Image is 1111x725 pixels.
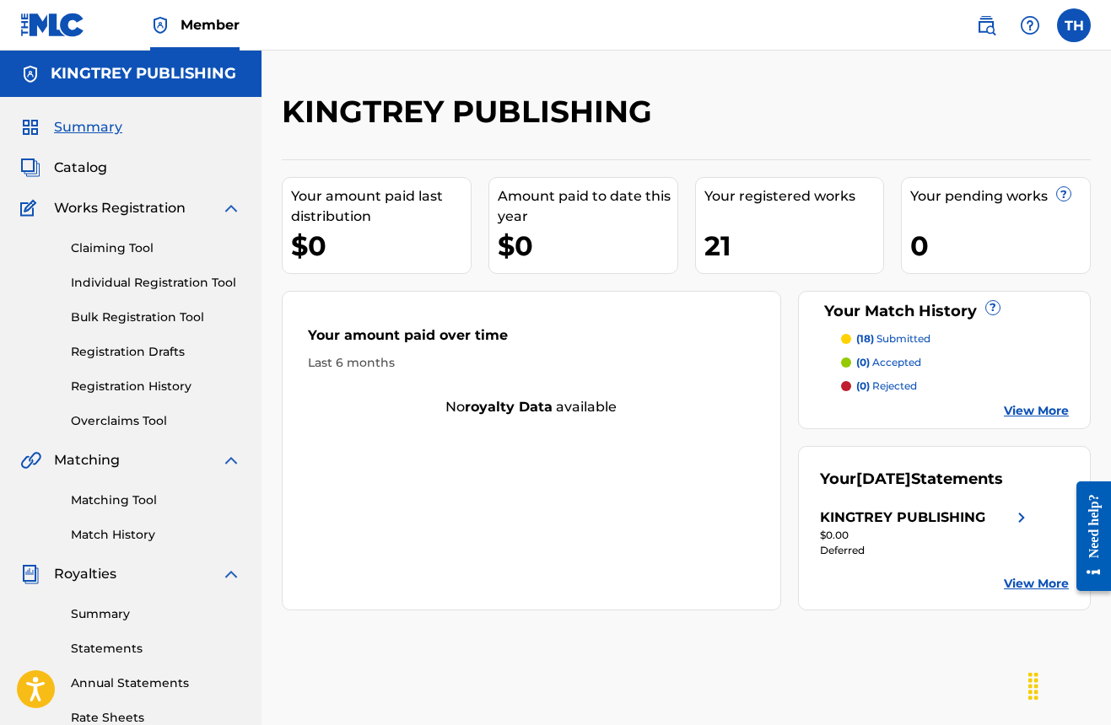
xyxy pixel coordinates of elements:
a: (0) rejected [841,379,1069,394]
span: (0) [856,356,870,368]
a: CatalogCatalog [20,158,107,178]
strong: royalty data [465,399,553,415]
div: Your amount paid over time [308,325,755,354]
img: expand [221,564,241,584]
div: Drag [1020,661,1047,712]
div: Your registered works [704,186,884,207]
span: Summary [54,117,122,137]
img: Summary [20,117,40,137]
div: 21 [704,227,884,265]
img: Accounts [20,64,40,84]
a: View More [1004,575,1069,593]
a: (18) submitted [841,331,1069,346]
a: Public Search [969,8,1003,42]
a: View More [1004,402,1069,420]
span: Royalties [54,564,116,584]
h2: KINGTREY PUBLISHING [282,93,661,131]
img: Top Rightsholder [150,15,170,35]
p: submitted [856,331,930,346]
img: search [976,15,996,35]
a: Statements [71,640,241,658]
a: Matching Tool [71,491,241,509]
img: Matching [20,450,41,470]
div: KINGTREY PUBLISHING [820,508,985,528]
span: Works Registration [54,198,186,218]
span: Member [181,15,240,35]
span: ? [1057,187,1071,201]
div: Your Statements [820,468,1003,491]
div: Your Match History [820,300,1069,323]
a: Summary [71,605,241,623]
img: Catalog [20,158,40,178]
img: MLC Logo [20,13,85,37]
img: expand [221,198,241,218]
a: Individual Registration Tool [71,274,241,292]
iframe: Chat Widget [1027,644,1111,725]
span: (18) [856,332,874,345]
p: accepted [856,355,921,370]
div: Last 6 months [308,354,755,372]
span: Catalog [54,158,107,178]
div: Amount paid to date this year [498,186,677,227]
a: Match History [71,526,241,544]
img: expand [221,450,241,470]
span: (0) [856,379,870,392]
img: Works Registration [20,198,42,218]
a: Claiming Tool [71,239,241,257]
a: Overclaims Tool [71,412,241,430]
a: Registration History [71,378,241,395]
p: rejected [856,379,917,394]
iframe: Resource Center [1064,465,1111,609]
div: Your amount paid last distribution [291,186,471,227]
div: $0 [498,227,677,265]
img: Royalties [20,564,40,584]
h5: KINGTREY PUBLISHING [51,64,236,83]
span: Matching [54,450,120,470]
a: Bulk Registration Tool [71,309,241,326]
img: help [1020,15,1040,35]
a: (0) accepted [841,355,1069,370]
a: Annual Statements [71,674,241,692]
img: right chevron icon [1011,508,1032,528]
span: [DATE] [856,470,911,488]
div: $0.00 [820,528,1032,543]
div: 0 [910,227,1090,265]
div: No available [283,397,780,417]
div: Help [1013,8,1047,42]
div: $0 [291,227,471,265]
div: Your pending works [910,186,1090,207]
a: SummarySummary [20,117,122,137]
a: KINGTREY PUBLISHINGright chevron icon$0.00Deferred [820,508,1032,558]
div: Deferred [820,543,1032,558]
a: Registration Drafts [71,343,241,361]
div: User Menu [1057,8,1091,42]
span: ? [986,301,1000,314]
